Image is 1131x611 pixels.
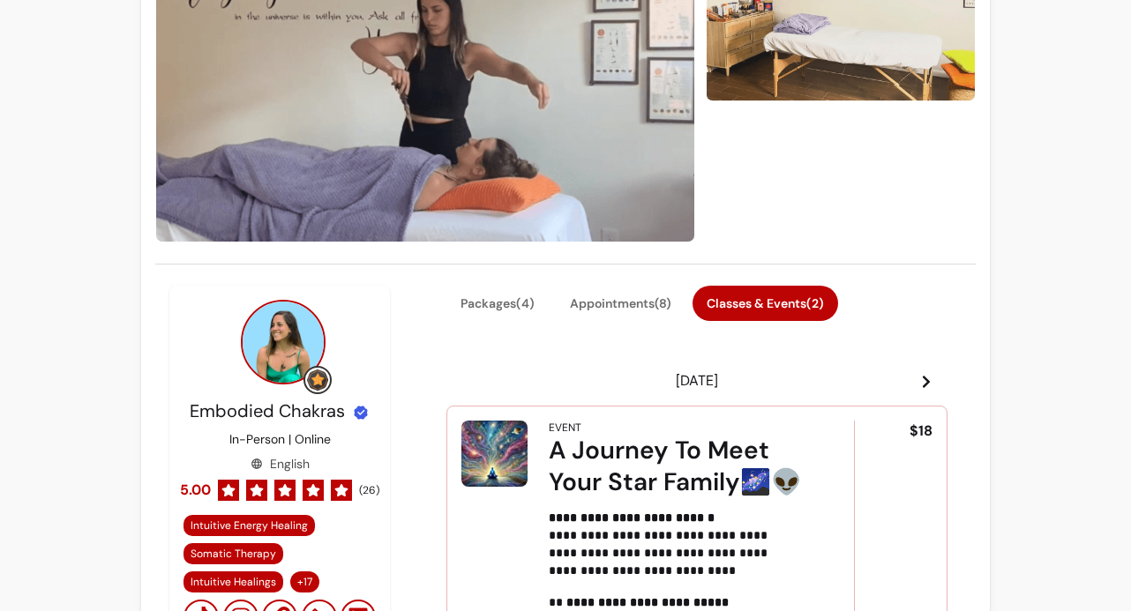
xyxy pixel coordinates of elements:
[359,483,379,497] span: ( 26 )
[294,575,316,589] span: + 17
[446,363,947,399] header: [DATE]
[693,286,838,321] button: Classes & Events(2)
[307,369,328,391] img: Grow
[461,421,528,487] img: A Journey To Meet Your Star Family🌌👽
[191,547,276,561] span: Somatic Therapy
[910,421,933,442] span: $18
[190,399,345,422] span: Embodied Chakras
[191,575,276,589] span: Intuitive Healings
[191,518,308,533] span: Intuitive Energy Healing
[446,286,549,321] button: Packages(4)
[549,435,805,498] div: A Journey To Meet Your Star Family🌌👽
[549,421,581,435] div: Event
[180,480,211,501] span: 5.00
[251,455,310,473] div: English
[556,286,685,321] button: Appointments(8)
[241,300,326,384] img: Provider image
[229,430,331,448] p: In-Person | Online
